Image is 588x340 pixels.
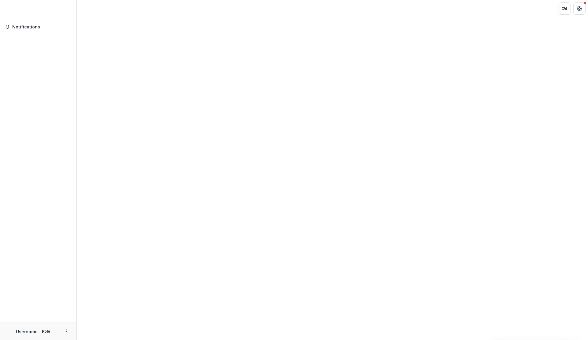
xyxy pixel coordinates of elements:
[2,22,74,32] button: Notifications
[63,328,70,335] button: More
[559,2,571,15] button: Partners
[40,329,52,334] p: Role
[12,24,71,30] span: Notifications
[16,328,38,335] p: Username
[573,2,586,15] button: Get Help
